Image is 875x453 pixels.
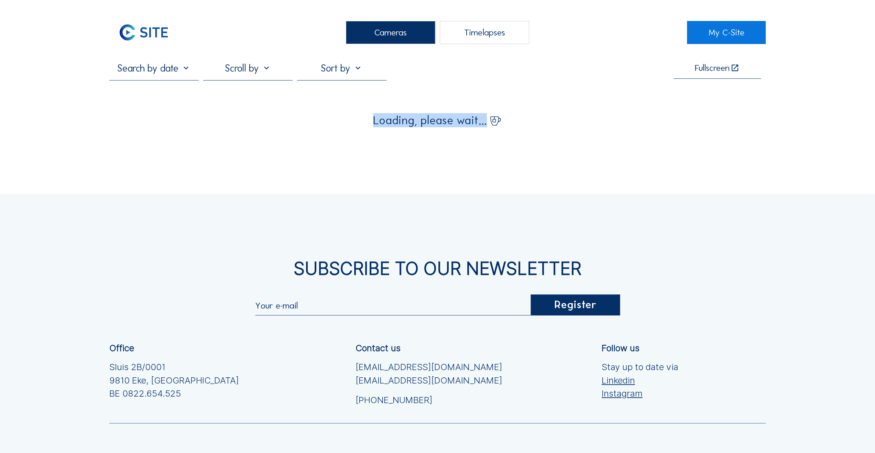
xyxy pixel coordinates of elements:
a: [EMAIL_ADDRESS][DOMAIN_NAME] [356,360,502,374]
div: Stay up to date via [602,360,678,400]
div: Fullscreen [695,64,730,73]
div: Register [531,294,620,316]
div: Timelapses [440,21,529,44]
div: Sluis 2B/0001 9810 Eke, [GEOGRAPHIC_DATA] BE 0822.654.525 [109,360,239,400]
input: Your e-mail [255,300,531,311]
div: Cameras [346,21,435,44]
div: Subscribe to our newsletter [109,260,766,277]
a: C-SITE Logo [109,21,188,44]
a: [EMAIL_ADDRESS][DOMAIN_NAME] [356,374,502,387]
img: C-SITE Logo [109,21,178,44]
span: Loading, please wait... [373,115,487,126]
a: Linkedin [602,374,678,387]
div: Follow us [602,344,639,353]
div: Office [109,344,134,353]
a: My C-Site [687,21,766,44]
input: Search by date 󰅀 [109,62,199,74]
a: Instagram [602,387,678,400]
a: [PHONE_NUMBER] [356,393,502,407]
div: Contact us [356,344,401,353]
